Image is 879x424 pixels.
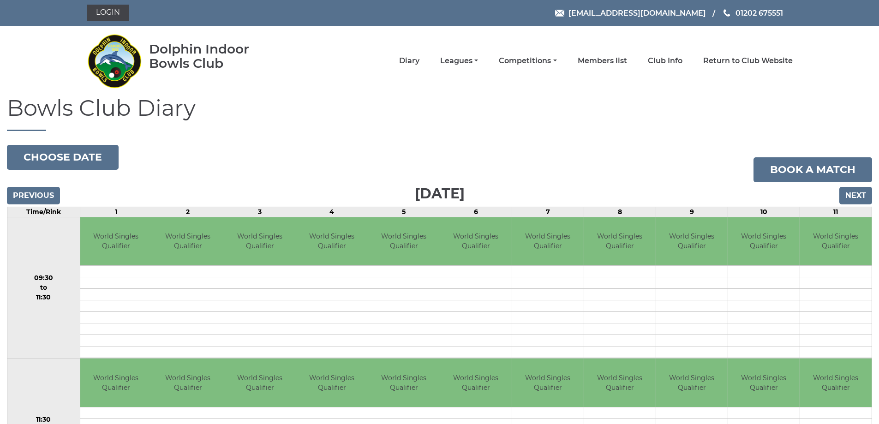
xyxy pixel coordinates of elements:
[656,358,728,407] td: World Singles Qualifier
[724,9,730,17] img: Phone us
[499,56,556,66] a: Competitions
[296,358,368,407] td: World Singles Qualifier
[440,358,512,407] td: World Singles Qualifier
[722,7,783,19] a: Phone us 01202 675551
[512,207,584,217] td: 7
[656,207,728,217] td: 9
[703,56,793,66] a: Return to Club Website
[800,217,872,266] td: World Singles Qualifier
[584,207,656,217] td: 8
[368,207,440,217] td: 5
[152,217,224,266] td: World Singles Qualifier
[648,56,682,66] a: Club Info
[87,5,129,21] a: Login
[7,187,60,204] input: Previous
[584,217,656,266] td: World Singles Qualifier
[568,8,706,17] span: [EMAIL_ADDRESS][DOMAIN_NAME]
[224,358,296,407] td: World Singles Qualifier
[80,358,152,407] td: World Singles Qualifier
[399,56,419,66] a: Diary
[839,187,872,204] input: Next
[80,207,152,217] td: 1
[555,10,564,17] img: Email
[728,207,800,217] td: 10
[7,96,872,131] h1: Bowls Club Diary
[578,56,627,66] a: Members list
[656,217,728,266] td: World Singles Qualifier
[584,358,656,407] td: World Singles Qualifier
[149,42,279,71] div: Dolphin Indoor Bowls Club
[512,358,584,407] td: World Singles Qualifier
[152,358,224,407] td: World Singles Qualifier
[512,217,584,266] td: World Singles Qualifier
[728,358,800,407] td: World Singles Qualifier
[368,358,440,407] td: World Singles Qualifier
[7,217,80,358] td: 09:30 to 11:30
[440,217,512,266] td: World Singles Qualifier
[728,217,800,266] td: World Singles Qualifier
[87,29,142,93] img: Dolphin Indoor Bowls Club
[7,207,80,217] td: Time/Rink
[555,7,706,19] a: Email [EMAIL_ADDRESS][DOMAIN_NAME]
[296,217,368,266] td: World Singles Qualifier
[735,8,783,17] span: 01202 675551
[224,217,296,266] td: World Singles Qualifier
[440,56,478,66] a: Leagues
[800,358,872,407] td: World Singles Qualifier
[152,207,224,217] td: 2
[368,217,440,266] td: World Singles Qualifier
[7,145,119,170] button: Choose date
[80,217,152,266] td: World Singles Qualifier
[440,207,512,217] td: 6
[753,157,872,182] a: Book a match
[224,207,296,217] td: 3
[296,207,368,217] td: 4
[800,207,872,217] td: 11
